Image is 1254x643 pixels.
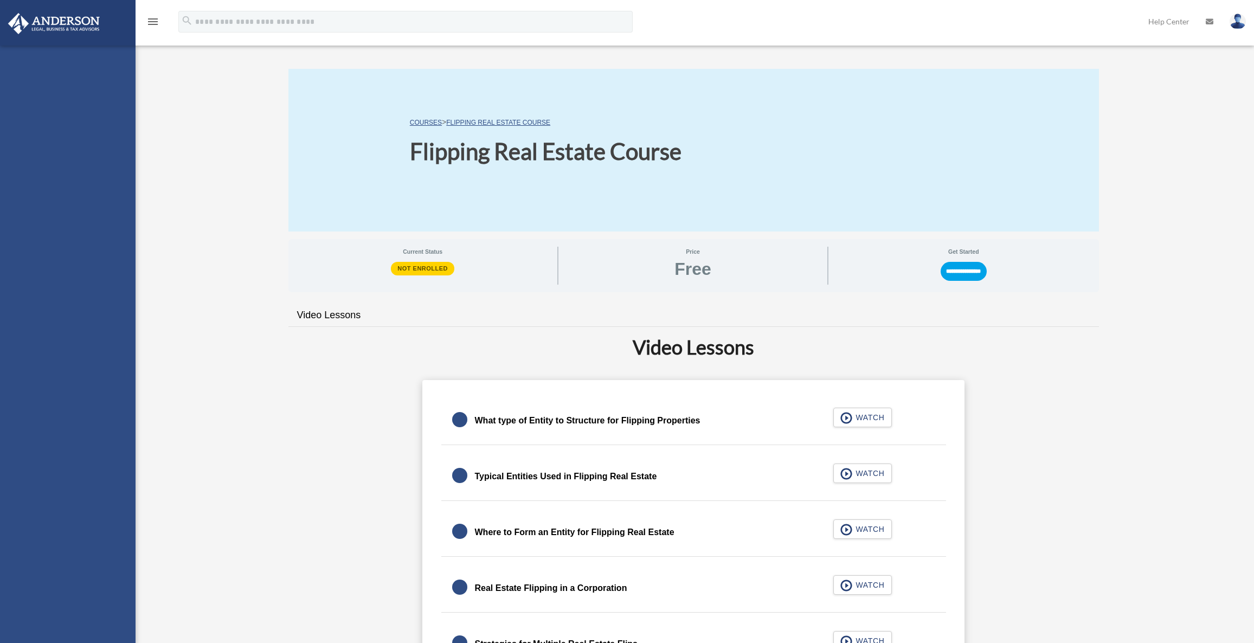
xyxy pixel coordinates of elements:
span: Free [674,260,711,278]
img: Anderson Advisors Platinum Portal [5,13,103,34]
span: Not Enrolled [391,262,454,275]
span: Current Status [296,247,550,256]
a: Video Lessons [288,300,370,331]
i: menu [146,15,159,28]
a: menu [146,19,159,28]
span: Get Started [836,247,1091,256]
h2: Video Lessons [295,333,1092,361]
p: > [410,115,681,129]
i: search [181,15,193,27]
h1: Flipping Real Estate Course [410,136,681,168]
a: Flipping Real Estate Course [446,119,550,126]
img: User Pic [1230,14,1246,29]
a: COURSES [410,119,442,126]
span: Price [566,247,820,256]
